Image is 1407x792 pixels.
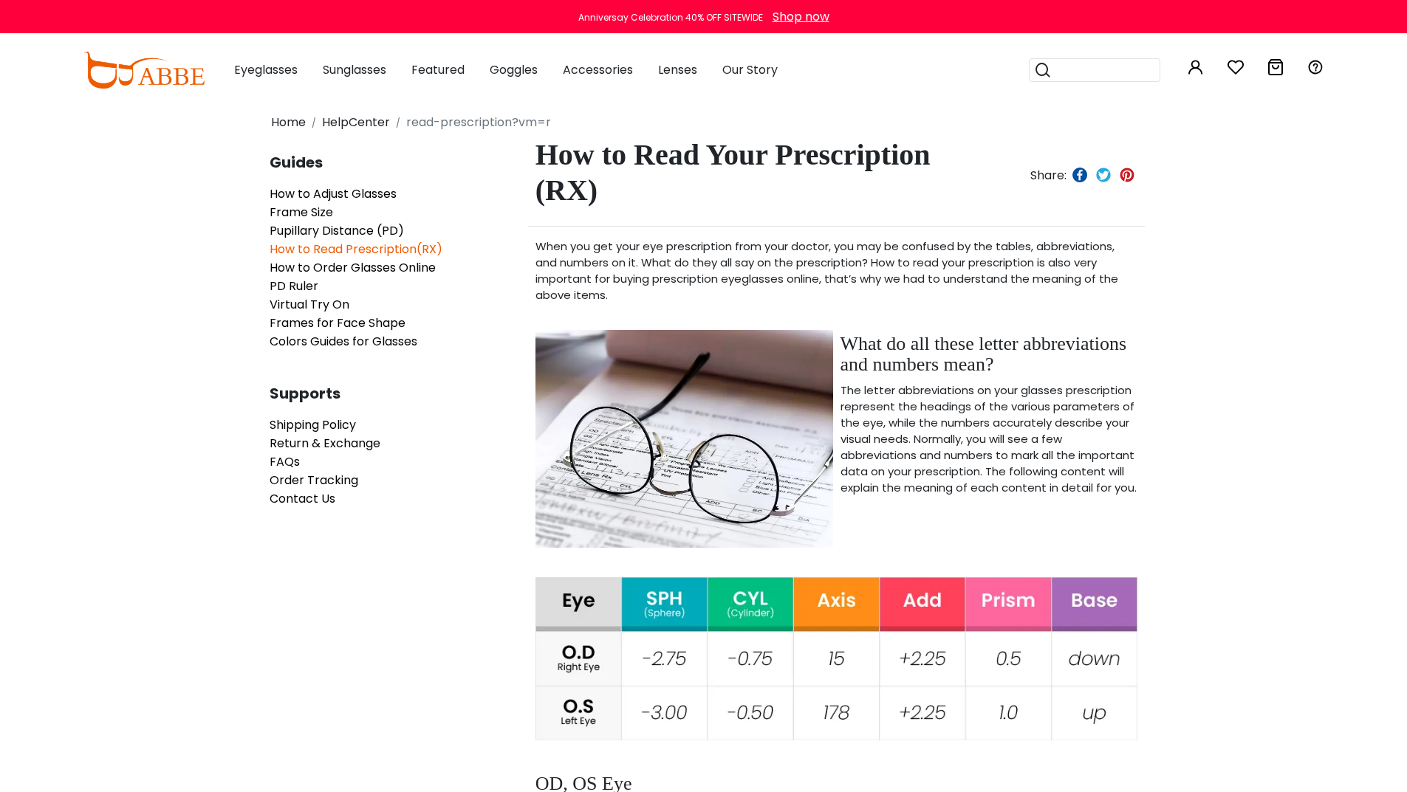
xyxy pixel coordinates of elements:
[535,238,1138,303] p: When you get your eye prescription from your doctor, you may be confused by the tables, abbreviat...
[1072,168,1087,182] img: facebook
[270,386,535,401] span: Supports
[773,7,829,26] div: Shop now
[490,61,538,78] span: Goggles
[1030,167,1067,184] span: Share:
[841,334,1138,375] h2: What do all these letter abbreviations and numbers mean?
[535,330,833,548] img: How to read prescription
[270,259,436,276] a: How to Order Glasses Online
[563,61,633,78] span: Accessories
[578,11,763,24] div: Anniversay Celebration 40% OFF SITEWIDE
[406,114,551,131] a: read-prescription?vm=r
[270,416,356,433] a: Shipping Policy
[411,61,465,78] span: Featured
[83,52,205,89] img: abbeglasses.com
[270,155,535,170] span: Guides
[271,114,306,131] a: Home
[270,435,380,452] a: Return & Exchange
[658,61,697,78] span: Lenses
[270,490,335,507] a: Contact Us
[270,185,397,202] a: How to Adjust Glasses
[270,222,404,239] a: Pupillary Distance (PD)
[323,61,386,78] span: Sunglasses
[270,107,1138,137] nav: breadcrumb
[270,296,349,313] a: Virtual Try On
[270,333,417,350] a: Colors Guides for Glasses
[841,382,1138,496] p: The letter abbreviations on your glasses prescription represent the headings of the various param...
[270,314,405,331] a: Frames for Face Shape
[270,204,333,221] a: Frame Size
[270,472,358,489] a: Order Tracking
[1096,168,1111,182] img: twitter
[722,61,778,78] span: Our Story
[528,137,939,208] h1: How to Read Your Prescription (RX)
[765,8,829,25] a: Shop now
[322,114,390,131] a: HelpCenter
[535,577,1138,740] img: prescription
[234,61,298,78] span: Eyeglasses
[270,453,300,470] a: FAQs
[270,278,318,295] a: PD Ruler
[270,241,442,258] a: How to Read Prescription(RX)
[1120,168,1134,182] img: pinterest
